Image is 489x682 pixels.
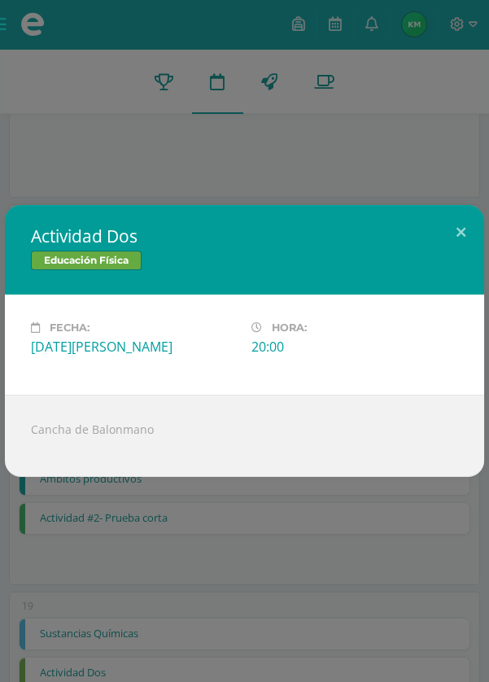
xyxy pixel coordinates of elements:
[251,338,312,356] div: 20:00
[272,321,307,334] span: Hora:
[5,395,484,477] div: Cancha de Balonmano
[31,338,238,356] div: [DATE][PERSON_NAME]
[31,225,458,247] h2: Actividad Dos
[50,321,90,334] span: Fecha:
[438,205,484,260] button: Close (Esc)
[31,251,142,270] span: Educación Física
